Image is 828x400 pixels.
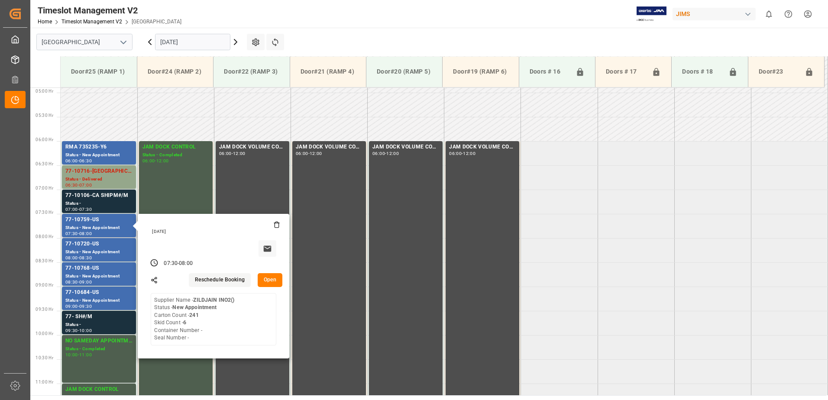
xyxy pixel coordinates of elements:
[78,329,79,332] div: -
[65,273,133,280] div: Status - New Appointment
[36,89,53,94] span: 05:00 Hr
[373,64,435,80] div: Door#20 (RAMP 5)
[679,64,724,80] div: Doors # 18
[172,304,217,310] b: New Appointment
[36,234,53,239] span: 08:00 Hr
[65,304,78,308] div: 09:00
[38,19,52,25] a: Home
[36,307,53,312] span: 09:30 Hr
[65,353,78,357] div: 10:00
[65,152,133,159] div: Status - New Appointment
[258,273,283,287] button: Open
[65,176,133,183] div: Status - Delivered
[65,288,133,297] div: 77-10684-US
[637,6,666,22] img: Exertis%20JAM%20-%20Email%20Logo.jpg_1722504956.jpg
[233,152,246,155] div: 12:00
[65,232,78,235] div: 07:30
[65,240,133,248] div: 77-10720-US
[78,232,79,235] div: -
[65,337,133,345] div: NO SAMEDAY APPOINTMENT
[68,64,130,80] div: Door#25 (RAMP 1)
[36,331,53,336] span: 10:00 Hr
[142,152,209,159] div: Status - Completed
[189,273,251,287] button: Reschedule Booking
[36,355,53,360] span: 10:30 Hr
[36,210,53,215] span: 07:30 Hr
[372,152,385,155] div: 06:00
[36,186,53,190] span: 07:00 Hr
[78,304,79,308] div: -
[526,64,572,80] div: Doors # 16
[79,280,92,284] div: 09:00
[65,256,78,260] div: 08:00
[36,113,53,118] span: 05:30 Hr
[602,64,648,80] div: Doors # 17
[78,159,79,163] div: -
[155,34,230,50] input: DD.MM.YYYY
[193,297,234,303] b: ZILDJAIN INO2()
[36,283,53,287] span: 09:00 Hr
[179,260,193,268] div: 08:00
[79,304,92,308] div: 09:30
[61,19,122,25] a: Timeslot Management V2
[65,345,133,353] div: Status - Completed
[36,34,133,50] input: Type to search/select
[220,64,282,80] div: Door#22 (RAMP 3)
[65,216,133,224] div: 77-10759-US
[154,297,234,342] div: Supplier Name - Status - Carton Count - Skid Count - Container Number - Seal Number -
[219,152,232,155] div: 06:00
[36,137,53,142] span: 06:00 Hr
[296,152,308,155] div: 06:00
[65,280,78,284] div: 08:30
[65,385,133,394] div: JAM DOCK CONTROL
[65,200,133,207] div: Status -
[296,143,362,152] div: JAM DOCK VOLUME CONTROL
[65,207,78,211] div: 07:00
[673,8,756,20] div: JIMS
[79,329,92,332] div: 10:00
[78,183,79,187] div: -
[779,4,798,24] button: Help Center
[232,152,233,155] div: -
[149,229,280,235] div: [DATE]
[449,152,462,155] div: 06:00
[79,207,92,211] div: 07:30
[38,4,181,17] div: Timeslot Management V2
[65,264,133,273] div: 77-10768-US
[297,64,359,80] div: Door#21 (RAMP 4)
[450,64,511,80] div: Door#19 (RAMP 6)
[65,329,78,332] div: 09:30
[116,35,129,49] button: open menu
[78,207,79,211] div: -
[759,4,779,24] button: show 0 new notifications
[310,152,322,155] div: 12:00
[449,143,516,152] div: JAM DOCK VOLUME CONTROL
[65,297,133,304] div: Status - New Appointment
[36,258,53,263] span: 08:30 Hr
[65,143,133,152] div: RMA 735235-Y6
[155,159,156,163] div: -
[36,380,53,384] span: 11:00 Hr
[462,152,463,155] div: -
[183,319,186,326] b: 6
[156,159,169,163] div: 12:00
[79,232,92,235] div: 08:00
[79,183,92,187] div: 07:00
[673,6,759,22] button: JIMS
[178,260,179,268] div: -
[308,152,310,155] div: -
[78,353,79,357] div: -
[65,313,133,321] div: 77- SH#/M
[386,152,399,155] div: 12:00
[189,312,198,318] b: 241
[65,321,133,329] div: Status -
[79,159,92,163] div: 06:30
[36,161,53,166] span: 06:30 Hr
[78,256,79,260] div: -
[79,256,92,260] div: 08:30
[79,353,92,357] div: 11:00
[463,152,475,155] div: 12:00
[142,159,155,163] div: 06:00
[142,143,209,152] div: JAM DOCK CONTROL
[144,64,206,80] div: Door#24 (RAMP 2)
